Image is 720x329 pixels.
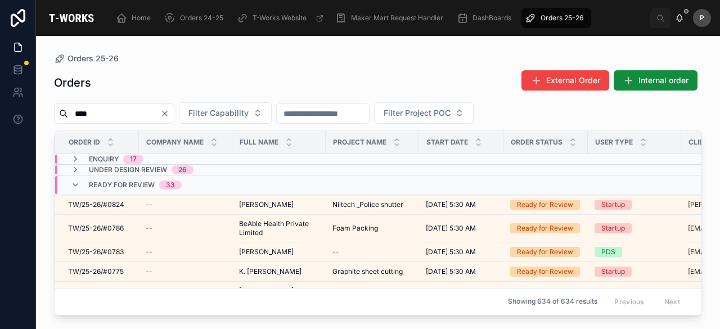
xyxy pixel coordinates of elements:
[426,224,497,233] a: [DATE] 5:30 AM
[510,267,581,277] a: Ready for Review
[472,13,511,22] span: DashBoards
[601,267,625,277] div: Startup
[233,8,330,28] a: T-Works Website
[239,200,294,209] span: [PERSON_NAME]
[541,13,583,22] span: Orders 25-26
[89,165,167,174] span: Under Design Review
[54,75,91,91] h1: Orders
[54,53,119,64] a: Orders 25-26
[595,267,674,277] a: Startup
[67,53,119,64] span: Orders 25-26
[426,138,468,147] span: Start Date
[112,8,159,28] a: Home
[179,102,272,124] button: Select Button
[426,267,476,276] span: [DATE] 5:30 AM
[601,200,625,210] div: Startup
[146,200,152,209] span: --
[239,247,294,256] span: [PERSON_NAME]
[107,6,650,30] div: scrollable content
[146,138,204,147] span: Company Name
[146,267,226,276] a: --
[351,13,443,22] span: Maker Mart Request Handler
[240,138,278,147] span: Full Name
[146,200,226,209] a: --
[517,223,573,233] div: Ready for Review
[146,267,152,276] span: --
[595,200,674,210] a: Startup
[239,286,319,304] a: [PERSON_NAME] [PERSON_NAME]
[68,200,124,209] span: TW/25-26/#0824
[146,247,226,256] a: --
[546,75,600,86] span: External Order
[508,298,597,307] span: Showing 634 of 634 results
[332,267,403,276] span: Graphite sheet cutting
[426,247,497,256] a: [DATE] 5:30 AM
[638,75,688,86] span: Internal order
[166,181,175,190] div: 33
[332,8,451,28] a: Maker Mart Request Handler
[239,267,301,276] span: K. [PERSON_NAME]
[426,200,497,209] a: [DATE] 5:30 AM
[595,223,674,233] a: Startup
[89,155,119,164] span: Enquiry
[517,267,573,277] div: Ready for Review
[239,247,319,256] a: [PERSON_NAME]
[595,247,674,257] a: PDS
[614,70,697,91] button: Internal order
[68,200,132,209] a: TW/25-26/#0824
[333,138,386,147] span: Project Name
[510,223,581,233] a: Ready for Review
[146,247,152,256] span: --
[384,107,451,119] span: Filter Project POC
[146,224,226,233] a: --
[595,138,633,147] span: User Type
[132,13,151,22] span: Home
[239,267,319,276] a: K. [PERSON_NAME]
[188,107,249,119] span: Filter Capability
[700,13,704,22] span: P
[521,70,609,91] button: External Order
[253,13,307,22] span: T-Works Website
[239,200,319,209] a: [PERSON_NAME]
[510,247,581,257] a: Ready for Review
[374,102,474,124] button: Select Button
[332,247,412,256] a: --
[332,247,339,256] span: --
[146,224,152,233] span: --
[68,247,132,256] a: TW/25-26/#0783
[426,247,476,256] span: [DATE] 5:30 AM
[332,224,412,233] a: Foam Packing
[45,9,98,27] img: App logo
[69,138,100,147] span: Order ID
[426,224,476,233] span: [DATE] 5:30 AM
[453,8,519,28] a: DashBoards
[332,200,412,209] a: Niltech _Police shutter
[161,8,231,28] a: Orders 24-25
[68,267,124,276] span: TW/25-26/#0775
[68,224,132,233] a: TW/25-26/#0786
[510,200,581,210] a: Ready for Review
[426,200,476,209] span: [DATE] 5:30 AM
[68,267,132,276] a: TW/25-26/#0775
[178,165,187,174] div: 26
[332,267,412,276] a: Graphite sheet cutting
[89,181,155,190] span: Ready for Review
[517,247,573,257] div: Ready for Review
[517,200,573,210] div: Ready for Review
[521,8,591,28] a: Orders 25-26
[239,219,319,237] a: BeAble Health Private Limited
[68,224,124,233] span: TW/25-26/#0786
[180,13,223,22] span: Orders 24-25
[160,109,174,118] button: Clear
[68,247,124,256] span: TW/25-26/#0783
[601,223,625,233] div: Startup
[130,155,137,164] div: 17
[332,200,403,209] span: Niltech _Police shutter
[426,267,497,276] a: [DATE] 5:30 AM
[511,138,562,147] span: Order Status
[332,224,378,233] span: Foam Packing
[601,247,615,257] div: PDS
